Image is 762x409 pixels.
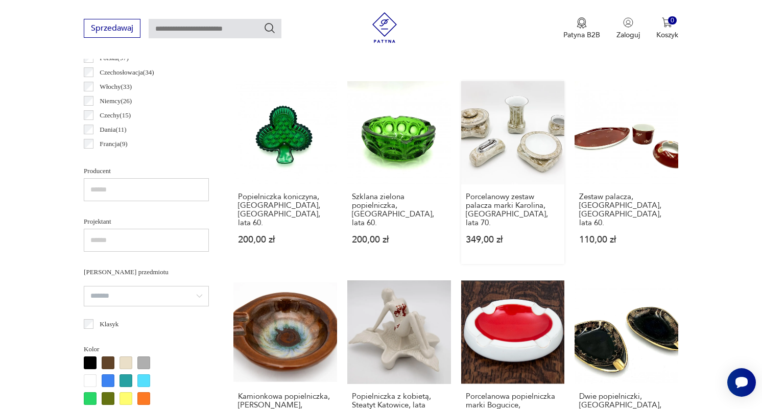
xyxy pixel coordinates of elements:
[662,17,672,28] img: Ikona koszyka
[100,110,131,121] p: Czechy ( 15 )
[84,267,209,278] p: [PERSON_NAME] przedmiotu
[84,165,209,177] p: Producent
[84,26,140,33] a: Sprzedawaj
[466,235,560,244] p: 349,00 zł
[656,30,678,40] p: Koszyk
[466,193,560,227] h3: Porcelanowy zestaw palacza marki Karolina, [GEOGRAPHIC_DATA], lata 70.
[727,368,756,397] iframe: Smartsupp widget button
[238,235,332,244] p: 200,00 zł
[347,81,451,264] a: Szklana zielona popielniczka, Czechosłowacja, lata 60.Szklana zielona popielniczka, [GEOGRAPHIC_D...
[369,12,400,43] img: Patyna - sklep z meblami i dekoracjami vintage
[563,17,600,40] button: Patyna B2B
[84,344,209,355] p: Kolor
[100,124,126,135] p: Dania ( 11 )
[668,16,677,25] div: 0
[352,193,446,227] h3: Szklana zielona popielniczka, [GEOGRAPHIC_DATA], lata 60.
[100,95,132,107] p: Niemcy ( 26 )
[233,81,337,264] a: Popielniczka koniczyna, Ząbkowice, Polska, lata 60.Popielniczka koniczyna, [GEOGRAPHIC_DATA], [GE...
[656,17,678,40] button: 0Koszyk
[563,17,600,40] a: Ikona medaluPatyna B2B
[623,17,633,28] img: Ikonka użytkownika
[575,81,678,264] a: Zestaw palacza, Ćmielów, Polska, lata 60.Zestaw palacza, [GEOGRAPHIC_DATA], [GEOGRAPHIC_DATA], la...
[563,30,600,40] p: Patyna B2B
[352,235,446,244] p: 200,00 zł
[84,19,140,38] button: Sprzedawaj
[100,319,118,330] p: Klasyk
[579,235,674,244] p: 110,00 zł
[84,216,209,227] p: Projektant
[616,17,640,40] button: Zaloguj
[461,81,565,264] a: Porcelanowy zestaw palacza marki Karolina, Polska, lata 70.Porcelanowy zestaw palacza marki Karol...
[100,81,132,92] p: Włochy ( 33 )
[100,153,175,164] p: [GEOGRAPHIC_DATA] ( 7 )
[100,67,154,78] p: Czechosłowacja ( 34 )
[100,138,127,150] p: Francja ( 9 )
[577,17,587,29] img: Ikona medalu
[616,30,640,40] p: Zaloguj
[264,22,276,34] button: Szukaj
[238,193,332,227] h3: Popielniczka koniczyna, [GEOGRAPHIC_DATA], [GEOGRAPHIC_DATA], lata 60.
[579,193,674,227] h3: Zestaw palacza, [GEOGRAPHIC_DATA], [GEOGRAPHIC_DATA], lata 60.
